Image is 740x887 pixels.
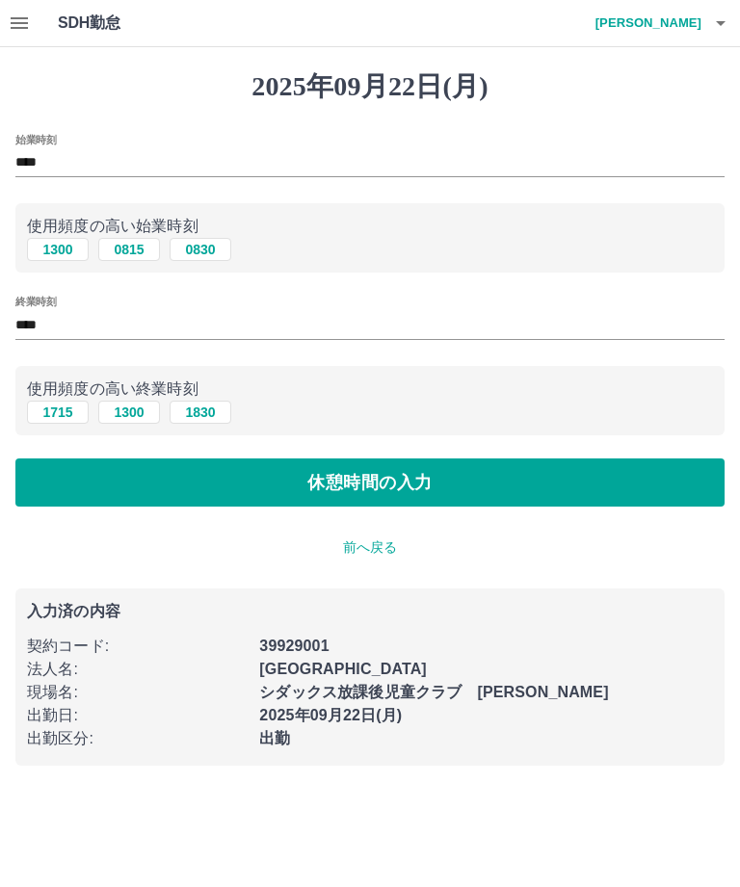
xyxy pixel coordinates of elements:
b: 39929001 [259,638,329,654]
p: 法人名 : [27,658,248,681]
button: 1300 [98,401,160,424]
button: 休憩時間の入力 [15,458,725,507]
button: 0815 [98,238,160,261]
button: 0830 [170,238,231,261]
p: 現場名 : [27,681,248,704]
p: 契約コード : [27,635,248,658]
b: シダックス放課後児童クラブ [PERSON_NAME] [259,684,608,700]
p: 使用頻度の高い始業時刻 [27,215,713,238]
b: 出勤 [259,730,290,746]
p: 出勤日 : [27,704,248,727]
button: 1715 [27,401,89,424]
p: 出勤区分 : [27,727,248,750]
b: 2025年09月22日(月) [259,707,402,723]
label: 始業時刻 [15,132,56,146]
p: 前へ戻る [15,537,725,558]
b: [GEOGRAPHIC_DATA] [259,661,427,677]
label: 終業時刻 [15,295,56,309]
button: 1300 [27,238,89,261]
p: 使用頻度の高い終業時刻 [27,378,713,401]
button: 1830 [170,401,231,424]
p: 入力済の内容 [27,604,713,619]
h1: 2025年09月22日(月) [15,70,725,103]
